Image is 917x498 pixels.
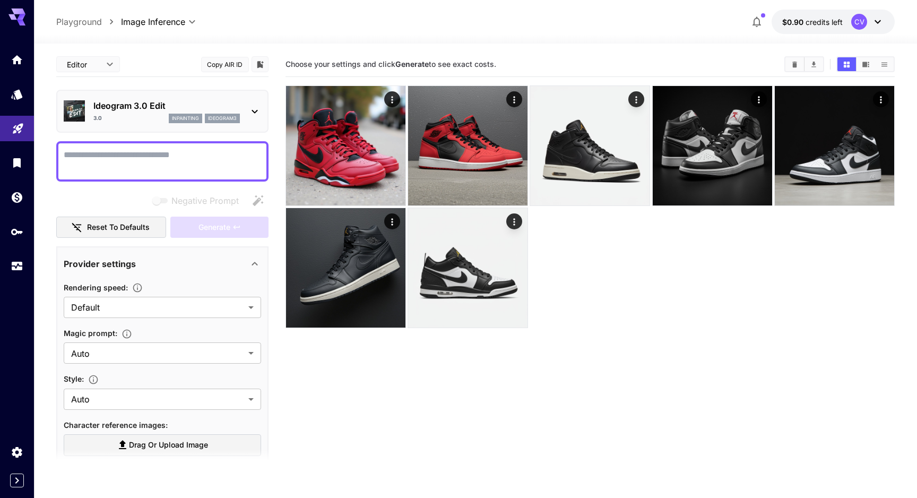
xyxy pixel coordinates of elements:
span: Negative Prompt [171,194,239,207]
div: Actions [506,91,522,107]
div: Library [11,156,23,169]
div: Actions [384,91,400,107]
img: 2Q== [530,86,650,205]
button: Add to library [255,58,265,71]
img: Z [286,208,405,328]
div: Actions [384,213,400,229]
div: $0.8978 [782,16,843,28]
span: Editor [67,59,100,70]
p: 3.0 [93,114,102,122]
p: ideogram3 [208,115,237,122]
div: Usage [11,260,23,273]
div: API Keys [11,225,23,238]
button: Show images in list view [875,57,894,71]
span: Auto [71,347,244,360]
div: Playground [12,119,24,132]
div: Clear ImagesDownload All [784,56,824,72]
span: credits left [806,18,843,27]
img: Z [653,86,772,205]
span: Choose your settings and click to see exact costs. [286,59,496,68]
button: Show images in grid view [837,57,856,71]
div: Actions [506,213,522,229]
div: Settings [11,445,23,459]
span: Style : [64,374,84,383]
button: Reset to defaults [56,217,167,238]
div: Models [11,88,23,101]
p: Provider settings [64,257,136,270]
div: Actions [751,91,767,107]
b: Generate [395,59,429,68]
button: Show images in video view [857,57,875,71]
span: Magic prompt : [64,329,117,338]
button: Copy AIR ID [201,57,249,72]
div: Show images in grid viewShow images in video viewShow images in list view [836,56,895,72]
div: Please upload seed and mask image [170,217,268,238]
a: Playground [56,15,102,28]
button: Clear Images [785,57,804,71]
span: Negative prompts are not compatible with the selected model. [150,194,247,207]
div: Actions [629,91,645,107]
button: Download All [804,57,823,71]
span: $0.90 [782,18,806,27]
span: Auto [71,393,244,406]
nav: breadcrumb [56,15,121,28]
img: 2Q== [775,86,894,205]
p: inpainting [172,115,199,122]
label: Drag or upload image [64,434,261,456]
div: Home [11,53,23,66]
span: Character reference images : [64,420,168,430]
div: Ideogram 3.0 Edit3.0inpaintingideogram3 [64,95,261,127]
span: Drag or upload image [129,439,208,452]
span: Rendering speed : [64,283,128,292]
img: Z [286,86,405,205]
span: Default [71,301,244,314]
img: Z [408,208,527,328]
span: Image Inference [121,15,185,28]
button: Expand sidebar [10,474,24,487]
div: Provider settings [64,251,261,277]
div: Actions [873,91,889,107]
p: Ideogram 3.0 Edit [93,99,240,112]
div: Wallet [11,191,23,204]
button: $0.8978CV [772,10,895,34]
div: CV [851,14,867,30]
img: 9k= [408,86,527,205]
